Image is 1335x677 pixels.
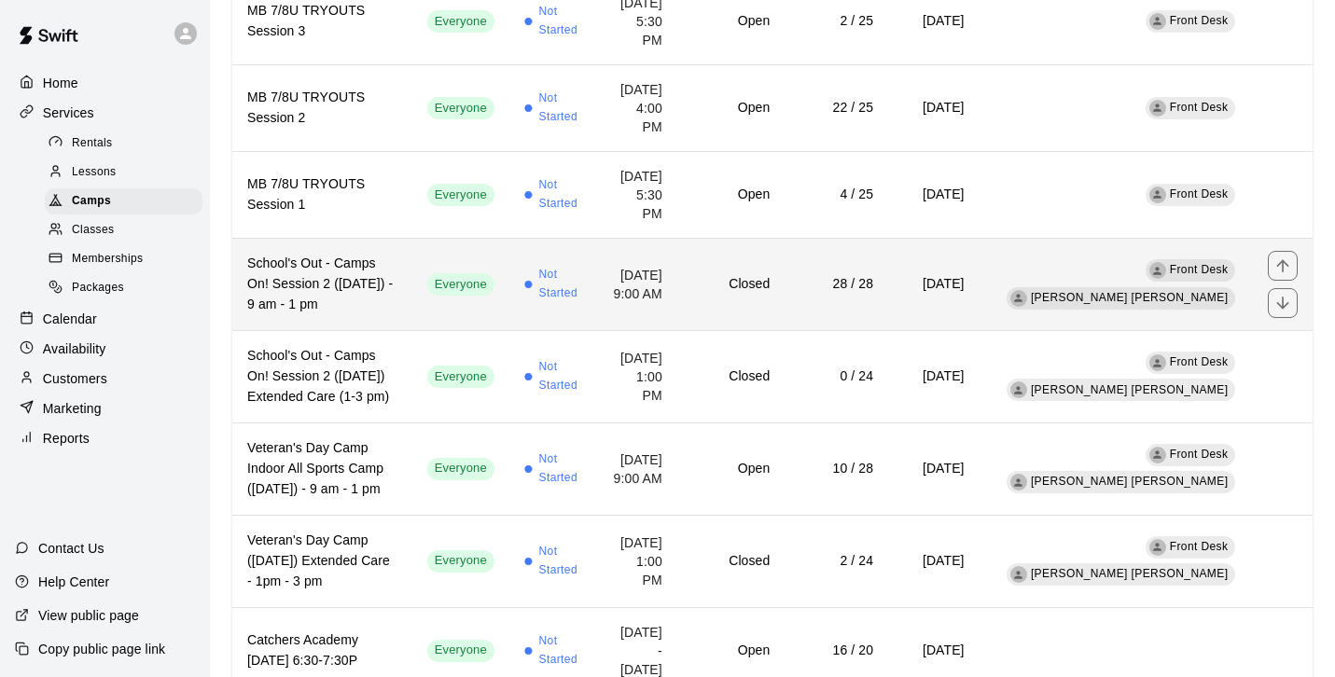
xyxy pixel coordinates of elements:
a: Classes [45,216,210,245]
div: Billy Jack Ryan [1010,290,1027,307]
div: Camps [45,188,202,214]
a: Services [15,99,195,127]
span: Front Desk [1170,101,1229,114]
a: Home [15,69,195,97]
div: Front Desk [1149,447,1166,463]
h6: [DATE] [903,366,965,387]
p: Customers [43,369,107,388]
a: Availability [15,335,195,363]
span: Not Started [539,176,583,214]
h6: Open [692,11,770,32]
span: Everyone [427,276,494,294]
h6: Open [692,185,770,205]
a: Reports [15,424,195,452]
div: Front Desk [1149,539,1166,556]
a: Camps [45,187,210,216]
span: [PERSON_NAME] [PERSON_NAME] [1031,291,1229,304]
p: View public page [38,606,139,625]
h6: Veteran's Day Camp Indoor All Sports Camp ([DATE]) - 9 am - 1 pm [247,438,397,500]
h6: Veteran's Day Camp ([DATE]) Extended Care - 1pm - 3 pm [247,531,397,592]
div: This service is visible to all of your customers [427,550,494,573]
div: This service is visible to all of your customers [427,640,494,662]
h6: 28 / 28 [800,274,873,295]
span: Everyone [427,13,494,31]
span: Front Desk [1170,14,1229,27]
div: This service is visible to all of your customers [427,10,494,33]
span: [PERSON_NAME] [PERSON_NAME] [1031,475,1229,488]
td: [DATE] 1:00 PM [598,515,677,607]
div: Memberships [45,246,202,272]
td: [DATE] 4:00 PM [598,64,677,151]
h6: [DATE] [903,11,965,32]
h6: Closed [692,274,770,295]
h6: School's Out - Camps On! Session 2 ([DATE]) - 9 am - 1 pm [247,254,397,315]
span: Not Started [539,543,583,580]
div: Billy Jack Ryan [1010,566,1027,583]
h6: [DATE] [903,641,965,661]
span: Front Desk [1170,540,1229,553]
a: Packages [45,274,210,303]
h6: Closed [692,366,770,387]
p: Help Center [38,573,109,591]
span: Not Started [539,90,583,127]
h6: 2 / 25 [800,11,873,32]
h6: Open [692,459,770,479]
div: Front Desk [1149,354,1166,371]
h6: [DATE] [903,459,965,479]
span: Front Desk [1170,263,1229,276]
a: Calendar [15,305,195,333]
h6: Open [692,641,770,661]
button: move item up [1268,251,1298,281]
span: Not Started [539,450,583,488]
p: Home [43,74,78,92]
h6: 16 / 20 [800,641,873,661]
div: Packages [45,275,202,301]
h6: 4 / 25 [800,185,873,205]
div: Front Desk [1149,100,1166,117]
p: Availability [43,339,106,358]
span: Rentals [72,134,113,153]
a: Customers [15,365,195,393]
span: Not Started [539,358,583,395]
h6: Catchers Academy [DATE] 6:30-7:30P [247,630,397,671]
div: This service is visible to all of your customers [427,97,494,119]
span: Everyone [427,100,494,117]
div: This service is visible to all of your customers [427,273,494,296]
h6: School's Out - Camps On! Session 2 ([DATE]) Extended Care (1-3 pm) [247,346,397,408]
span: Front Desk [1170,355,1229,368]
span: Everyone [427,642,494,659]
h6: MB 7/8U TRYOUTS Session 3 [247,1,397,42]
h6: 2 / 24 [800,551,873,572]
a: Memberships [45,245,210,274]
p: Services [43,104,94,122]
button: move item down [1268,288,1298,318]
h6: Closed [692,551,770,572]
span: Not Started [539,632,583,670]
h6: MB 7/8U TRYOUTS Session 1 [247,174,397,215]
h6: [DATE] [903,274,965,295]
span: Front Desk [1170,187,1229,200]
span: Front Desk [1170,448,1229,461]
div: Billy Jack Ryan [1010,381,1027,398]
td: [DATE] 9:00 AM [598,239,677,331]
div: Front Desk [1149,262,1166,279]
td: [DATE] 5:30 PM [598,151,677,238]
div: Front Desk [1149,13,1166,30]
span: Everyone [427,460,494,477]
p: Calendar [43,310,97,328]
p: Copy public page link [38,640,165,658]
h6: [DATE] [903,98,965,118]
span: Lessons [72,163,117,182]
span: Everyone [427,187,494,204]
div: Lessons [45,159,202,186]
span: Memberships [72,250,143,269]
h6: [DATE] [903,185,965,205]
a: Marketing [15,394,195,422]
h6: MB 7/8U TRYOUTS Session 2 [247,88,397,129]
